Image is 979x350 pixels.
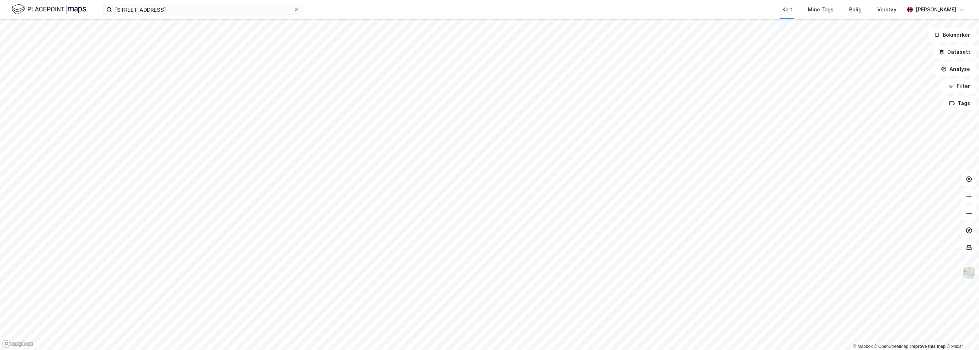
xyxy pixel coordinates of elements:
[962,266,976,280] img: Z
[935,62,976,76] button: Analyse
[933,45,976,59] button: Datasett
[112,4,293,15] input: Søk på adresse, matrikkel, gårdeiere, leietakere eller personer
[877,5,896,14] div: Verktøy
[943,316,979,350] div: Kontrollprogram for chat
[808,5,834,14] div: Mine Tags
[782,5,792,14] div: Kart
[943,316,979,350] iframe: Chat Widget
[853,344,873,349] a: Mapbox
[874,344,909,349] a: OpenStreetMap
[11,3,86,16] img: logo.f888ab2527a4732fd821a326f86c7f29.svg
[849,5,862,14] div: Bolig
[916,5,956,14] div: [PERSON_NAME]
[942,79,976,93] button: Filter
[910,344,946,349] a: Improve this map
[943,96,976,110] button: Tags
[928,28,976,42] button: Bokmerker
[2,340,33,348] a: Mapbox homepage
